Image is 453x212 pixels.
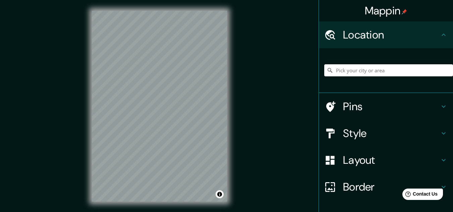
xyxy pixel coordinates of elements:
[216,190,224,198] button: Toggle attribution
[393,186,446,205] iframe: Help widget launcher
[92,11,227,202] canvas: Map
[319,93,453,120] div: Pins
[343,127,440,140] h4: Style
[343,153,440,167] h4: Layout
[343,28,440,42] h4: Location
[319,120,453,147] div: Style
[319,147,453,173] div: Layout
[365,4,407,17] h4: Mappin
[319,173,453,200] div: Border
[343,100,440,113] h4: Pins
[319,21,453,48] div: Location
[343,180,440,194] h4: Border
[402,9,407,14] img: pin-icon.png
[324,64,453,76] input: Pick your city or area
